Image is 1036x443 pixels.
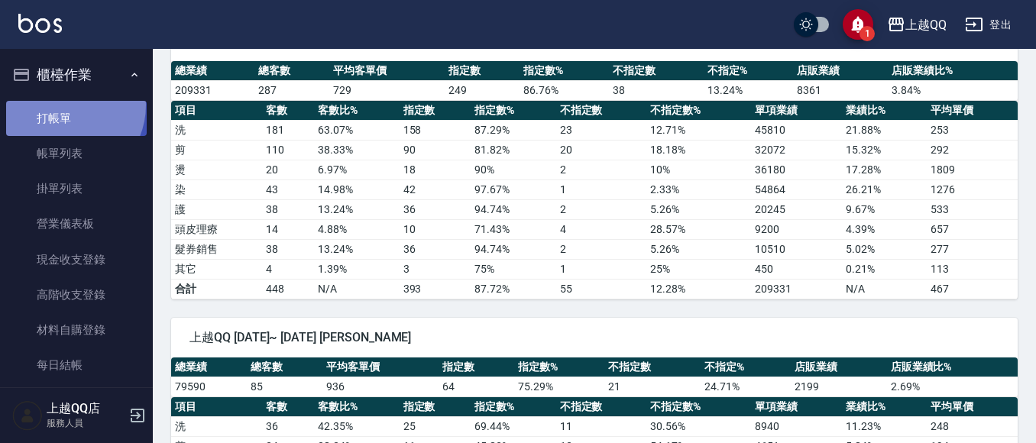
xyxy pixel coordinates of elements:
[842,101,928,121] th: 業績比%
[471,259,556,279] td: 75 %
[556,397,647,417] th: 不指定數
[842,179,928,199] td: 26.21 %
[842,219,928,239] td: 4.39 %
[609,80,704,100] td: 38
[322,377,439,396] td: 936
[171,120,262,140] td: 洗
[400,219,471,239] td: 10
[842,199,928,219] td: 9.67 %
[905,15,947,34] div: 上越QQ
[791,357,887,377] th: 店販業績
[704,61,793,81] th: 不指定%
[927,101,1018,121] th: 平均單價
[646,219,751,239] td: 28.57 %
[247,377,322,396] td: 85
[171,61,254,81] th: 總業績
[400,199,471,219] td: 36
[171,140,262,160] td: 剪
[262,160,314,179] td: 20
[556,101,647,121] th: 不指定數
[12,400,43,431] img: Person
[471,120,556,140] td: 87.29 %
[842,416,928,436] td: 11.23 %
[646,101,751,121] th: 不指定數%
[646,140,751,160] td: 18.18 %
[400,101,471,121] th: 指定數
[751,416,842,436] td: 8940
[262,179,314,199] td: 43
[171,357,1018,397] table: a dense table
[171,279,262,299] td: 合計
[842,279,928,299] td: N/A
[314,219,400,239] td: 4.88 %
[6,206,147,241] a: 營業儀表板
[314,397,400,417] th: 客數比%
[314,179,400,199] td: 14.98 %
[751,160,842,179] td: 36180
[400,179,471,199] td: 42
[445,80,520,100] td: 249
[704,80,793,100] td: 13.24 %
[400,279,471,299] td: 393
[927,397,1018,417] th: 平均單價
[751,101,842,121] th: 單項業績
[927,120,1018,140] td: 253
[254,61,329,81] th: 總客數
[400,120,471,140] td: 158
[646,239,751,259] td: 5.26 %
[646,199,751,219] td: 5.26 %
[791,377,887,396] td: 2199
[927,140,1018,160] td: 292
[322,357,439,377] th: 平均客單價
[556,219,647,239] td: 4
[171,416,262,436] td: 洗
[314,259,400,279] td: 1.39 %
[262,101,314,121] th: 客數
[171,160,262,179] td: 燙
[556,259,647,279] td: 1
[171,199,262,219] td: 護
[400,416,471,436] td: 25
[262,239,314,259] td: 38
[400,160,471,179] td: 18
[262,279,314,299] td: 448
[314,120,400,140] td: 63.07 %
[793,80,888,100] td: 8361
[171,357,247,377] th: 總業績
[604,357,701,377] th: 不指定數
[842,120,928,140] td: 21.88 %
[646,259,751,279] td: 25 %
[171,239,262,259] td: 髮券銷售
[646,397,751,417] th: 不指定數%
[471,101,556,121] th: 指定數%
[927,259,1018,279] td: 113
[314,416,400,436] td: 42.35 %
[400,397,471,417] th: 指定數
[6,312,147,348] a: 材料自購登錄
[171,179,262,199] td: 染
[471,397,556,417] th: 指定數%
[646,120,751,140] td: 12.71 %
[400,140,471,160] td: 90
[520,61,609,81] th: 指定數%
[471,179,556,199] td: 97.67 %
[400,239,471,259] td: 36
[959,11,1018,39] button: 登出
[927,160,1018,179] td: 1809
[887,357,1018,377] th: 店販業績比%
[751,120,842,140] td: 45810
[471,239,556,259] td: 94.74 %
[556,179,647,199] td: 1
[609,61,704,81] th: 不指定數
[751,259,842,279] td: 450
[314,199,400,219] td: 13.24 %
[701,357,791,377] th: 不指定%
[262,140,314,160] td: 110
[751,279,842,299] td: 209331
[842,160,928,179] td: 17.28 %
[793,61,888,81] th: 店販業績
[6,348,147,383] a: 每日結帳
[556,120,647,140] td: 23
[471,140,556,160] td: 81.82 %
[843,9,873,40] button: save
